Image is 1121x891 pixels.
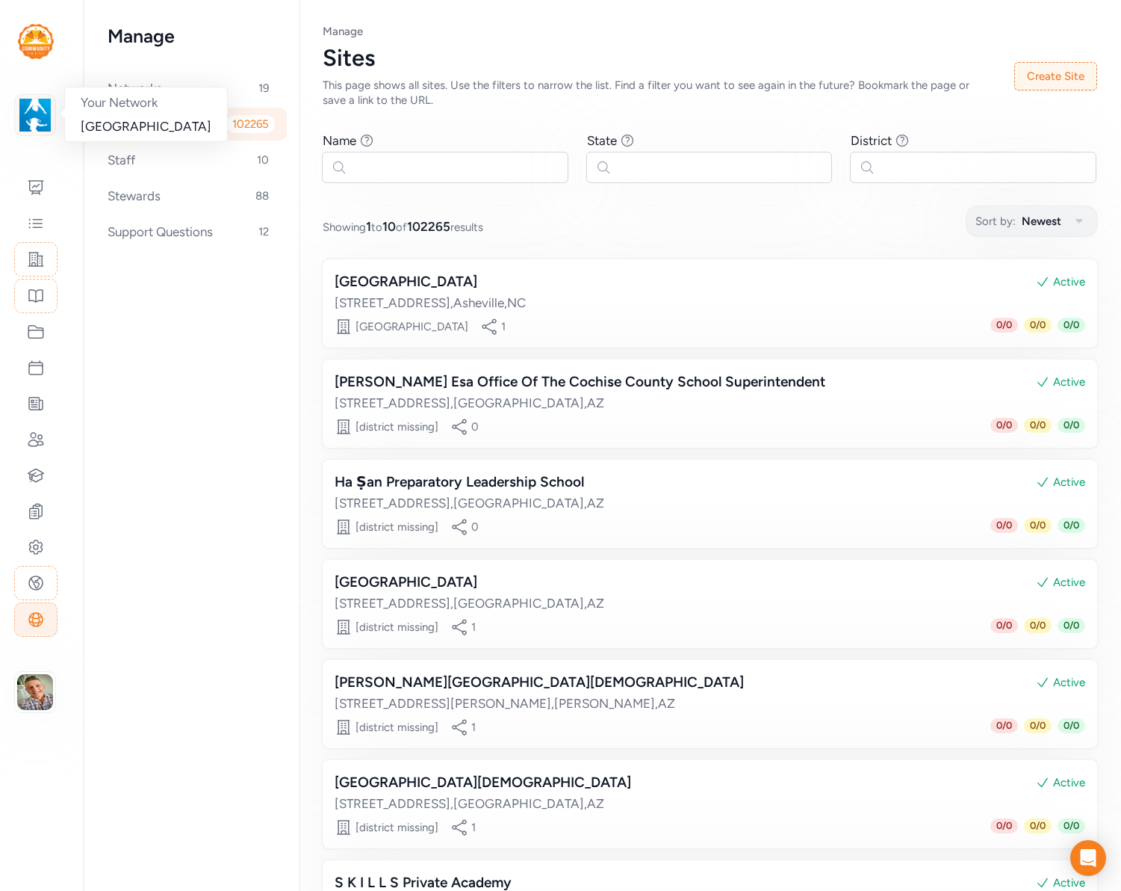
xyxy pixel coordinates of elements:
div: 0 [471,520,479,534]
span: 1 [366,219,371,234]
span: 0 / 0 [1058,618,1085,633]
h2: Manage [108,24,275,48]
div: [STREET_ADDRESS] , [GEOGRAPHIC_DATA] , AZ [335,494,1085,512]
div: Active [1053,575,1085,590]
div: [GEOGRAPHIC_DATA] [335,572,477,593]
img: logo [19,99,52,132]
div: [district missing] [355,419,438,434]
div: Support Questions [96,215,287,248]
span: Newest [1022,212,1061,230]
div: [district missing] [355,620,438,635]
div: This page shows all sites. Use the filters to narrow the list. Find a filter you want to see agai... [323,78,992,108]
div: Stewards [96,179,287,212]
div: [PERSON_NAME] Esa Office Of The Cochise County School Superintendent [335,371,825,392]
div: State [587,132,617,149]
span: 12 [252,223,275,241]
span: 0 / 0 [1058,518,1085,533]
div: 1 [471,820,476,835]
div: [district missing] [355,520,438,534]
span: 0 / 0 [990,718,1018,733]
div: Active [1053,775,1085,790]
span: 0 / 0 [990,418,1018,433]
div: [STREET_ADDRESS] , [GEOGRAPHIC_DATA] , AZ [335,594,1085,612]
span: 0 / 0 [1058,418,1085,433]
div: [STREET_ADDRESS] , [GEOGRAPHIC_DATA] , AZ [335,795,1085,813]
div: 1 [471,720,476,735]
span: 0 / 0 [1024,518,1052,533]
span: 0 / 0 [1024,318,1052,333]
div: Active [1053,875,1085,890]
div: [district missing] [355,820,438,835]
span: 102265 [226,115,275,133]
span: 0 / 0 [1058,318,1085,333]
div: [STREET_ADDRESS][PERSON_NAME] , [PERSON_NAME] , AZ [335,694,1085,712]
span: 0 / 0 [1058,718,1085,733]
div: 1 [471,620,476,635]
div: [GEOGRAPHIC_DATA] [355,319,468,334]
div: [GEOGRAPHIC_DATA][DEMOGRAPHIC_DATA] [335,772,631,793]
span: 0 / 0 [1024,718,1052,733]
div: Active [1053,374,1085,389]
span: 0 / 0 [990,618,1018,633]
span: Showing to of results [323,218,483,235]
span: 19 [252,79,275,97]
span: 88 [249,187,275,205]
div: District [851,132,892,149]
span: 0 / 0 [1058,818,1085,833]
div: Active [1053,274,1085,289]
span: 0 / 0 [1024,818,1052,833]
div: 1 [501,319,506,334]
span: 10 [382,219,396,234]
a: Manage [323,25,363,38]
div: Sites [96,108,287,141]
div: Sites [323,45,1014,72]
div: Staff [96,144,287,176]
div: 0 [471,419,479,434]
div: Active [1053,475,1085,490]
span: 0 / 0 [990,818,1018,833]
span: Sort by: [975,212,1016,230]
span: 102265 [407,219,450,234]
div: [GEOGRAPHIC_DATA] [335,271,477,292]
div: Open Intercom Messenger [1070,840,1106,876]
img: logo [18,24,54,59]
nav: Breadcrumb [323,24,1097,39]
div: Ha Ṣan Preparatory Leadership School [335,472,584,493]
span: 0 / 0 [990,518,1018,533]
div: Active [1053,675,1085,690]
div: Networks [96,72,287,105]
button: Create Site [1014,62,1097,90]
div: [PERSON_NAME][GEOGRAPHIC_DATA][DEMOGRAPHIC_DATA] [335,672,744,693]
span: 0 / 0 [1024,418,1052,433]
div: Name [323,132,356,149]
span: 10 [251,151,275,169]
button: Sort by:Newest [966,206,1098,237]
span: 0 / 0 [1024,618,1052,633]
div: [district missing] [355,720,438,735]
div: [STREET_ADDRESS] , [GEOGRAPHIC_DATA] , AZ [335,394,1085,412]
div: [STREET_ADDRESS] , Asheville , NC [335,294,1085,312]
span: 0 / 0 [990,318,1018,333]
